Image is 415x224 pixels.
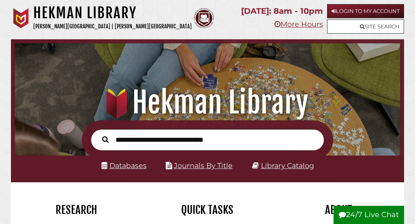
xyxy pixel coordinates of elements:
[327,19,404,34] a: Site Search
[241,4,323,18] p: [DATE]: 8am - 10pm
[21,85,394,120] h1: Hekman Library
[279,203,398,217] h2: About
[274,20,323,29] a: More Hours
[261,161,314,170] a: Library Catalog
[327,4,404,18] a: Login to My Account
[194,8,214,28] img: Calvin Theological Seminary
[148,203,267,217] h2: Quick Tasks
[102,136,109,143] i: Search
[11,8,31,28] img: Calvin University
[174,161,233,170] a: Journals By Title
[17,203,136,217] h2: Research
[33,4,192,22] h1: Hekman Library
[98,134,113,144] button: Search
[101,161,147,170] a: Databases
[33,22,192,31] p: [PERSON_NAME][GEOGRAPHIC_DATA] | [PERSON_NAME][GEOGRAPHIC_DATA]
